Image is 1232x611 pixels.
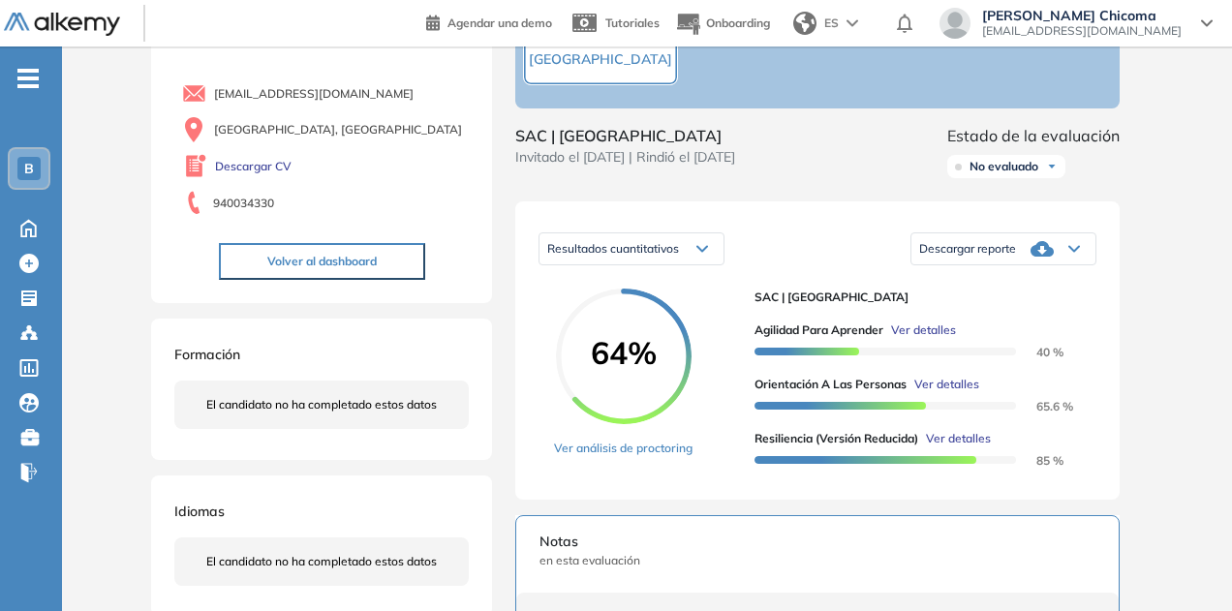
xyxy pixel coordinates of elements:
[515,147,735,168] span: Invitado el [DATE] | Rindió el [DATE]
[755,430,918,447] span: Resiliencia (versión reducida)
[447,15,552,30] span: Agendar una demo
[515,124,735,147] span: SAC | [GEOGRAPHIC_DATA]
[982,8,1182,23] span: [PERSON_NAME] Chicoma
[755,289,1081,306] span: SAC | [GEOGRAPHIC_DATA]
[907,376,979,393] button: Ver detalles
[914,376,979,393] span: Ver detalles
[982,23,1182,39] span: [EMAIL_ADDRESS][DOMAIN_NAME]
[24,161,34,176] span: B
[824,15,839,32] span: ES
[793,12,816,35] img: world
[891,321,956,339] span: Ver detalles
[675,3,770,45] button: Onboarding
[918,430,991,447] button: Ver detalles
[556,337,692,368] span: 64%
[919,241,1016,257] span: Descargar reporte
[706,15,770,30] span: Onboarding
[755,321,883,339] span: Agilidad para Aprender
[547,241,679,256] span: Resultados cuantitativos
[554,440,693,457] a: Ver análisis de proctoring
[174,346,240,363] span: Formación
[847,19,858,27] img: arrow
[17,76,39,80] i: -
[1013,399,1073,413] span: 65.6 %
[605,15,660,30] span: Tutoriales
[947,124,1120,147] span: Estado de la evaluación
[1046,161,1058,172] img: Ícono de flecha
[1013,345,1063,359] span: 40 %
[755,376,907,393] span: Orientación a las personas
[214,85,414,103] span: [EMAIL_ADDRESS][DOMAIN_NAME]
[206,396,437,413] span: El candidato no ha completado estos datos
[1013,453,1063,468] span: 85 %
[174,503,225,520] span: Idiomas
[206,553,437,570] span: El candidato no ha completado estos datos
[539,532,1095,552] span: Notas
[426,10,552,33] a: Agendar una demo
[219,243,425,280] button: Volver al dashboard
[215,158,292,175] a: Descargar CV
[883,321,956,339] button: Ver detalles
[539,552,1095,569] span: en esta evaluación
[926,430,991,447] span: Ver detalles
[213,195,274,212] span: 940034330
[970,159,1038,174] span: No evaluado
[214,121,462,138] span: [GEOGRAPHIC_DATA], [GEOGRAPHIC_DATA]
[4,13,120,37] img: Logo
